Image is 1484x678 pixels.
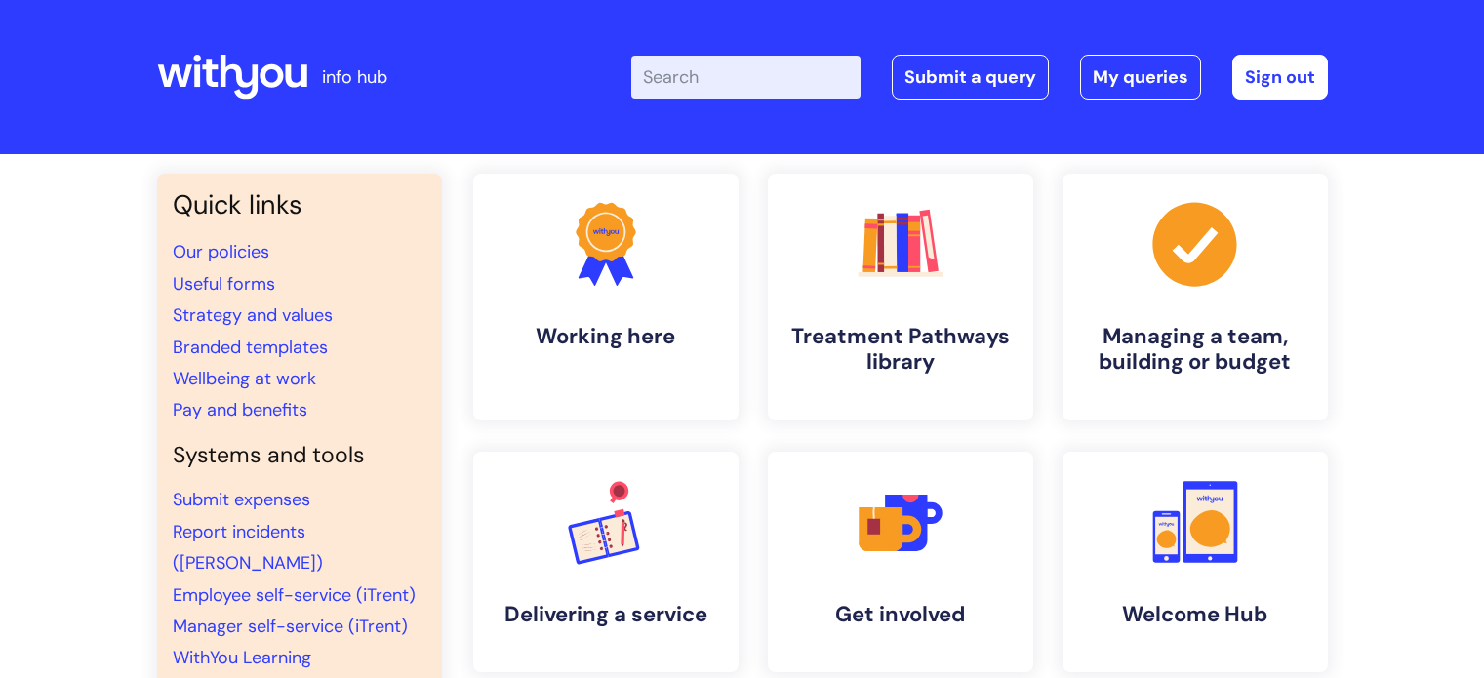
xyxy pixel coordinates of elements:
a: Submit a query [892,55,1049,100]
a: Treatment Pathways library [768,174,1033,420]
a: Branded templates [173,336,328,359]
a: Manager self-service (iTrent) [173,615,408,638]
a: Get involved [768,452,1033,672]
input: Search [631,56,861,99]
h4: Welcome Hub [1078,602,1312,627]
a: Sign out [1232,55,1328,100]
h4: Treatment Pathways library [783,324,1018,376]
h3: Quick links [173,189,426,220]
a: Employee self-service (iTrent) [173,583,416,607]
a: Pay and benefits [173,398,307,421]
p: info hub [322,61,387,93]
a: Our policies [173,240,269,263]
a: WithYou Learning [173,646,311,669]
h4: Managing a team, building or budget [1078,324,1312,376]
h4: Get involved [783,602,1018,627]
a: Wellbeing at work [173,367,316,390]
h4: Delivering a service [489,602,723,627]
a: Strategy and values [173,303,333,327]
a: Submit expenses [173,488,310,511]
a: Useful forms [173,272,275,296]
a: Working here [473,174,739,420]
a: Delivering a service [473,452,739,672]
div: | - [631,55,1328,100]
a: My queries [1080,55,1201,100]
a: Report incidents ([PERSON_NAME]) [173,520,323,575]
a: Welcome Hub [1063,452,1328,672]
h4: Working here [489,324,723,349]
a: Managing a team, building or budget [1063,174,1328,420]
h4: Systems and tools [173,442,426,469]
